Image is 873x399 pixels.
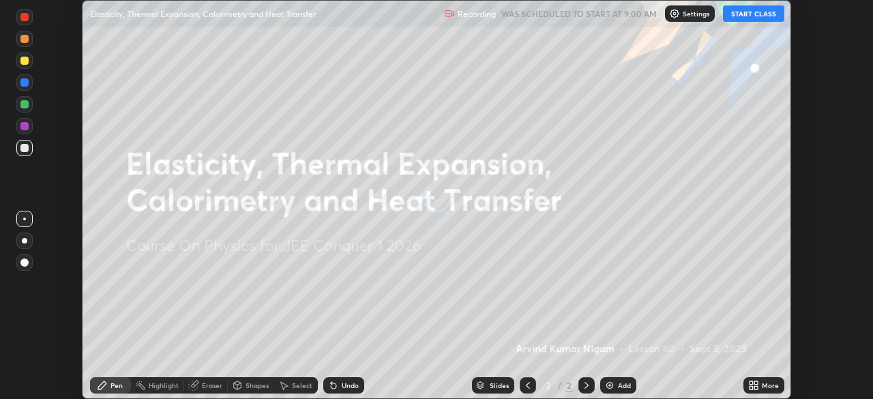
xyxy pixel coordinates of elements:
p: Recording [458,9,496,19]
h5: WAS SCHEDULED TO START AT 9:00 AM [501,8,657,20]
div: Pen [110,382,123,389]
div: Add [618,382,631,389]
div: Eraser [202,382,222,389]
div: / [558,381,562,389]
div: Slides [490,382,509,389]
div: More [762,382,779,389]
div: Highlight [149,382,179,389]
div: Shapes [246,382,269,389]
div: 2 [542,381,555,389]
img: add-slide-button [604,380,615,391]
div: 2 [565,379,573,391]
img: class-settings-icons [669,8,680,19]
div: Select [292,382,312,389]
div: Undo [342,382,359,389]
img: recording.375f2c34.svg [444,8,455,19]
button: START CLASS [723,5,784,22]
p: Settings [683,10,709,17]
p: Elasticity, Thermal Expansion, Calorimetry and Heat Transfer [90,8,316,19]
